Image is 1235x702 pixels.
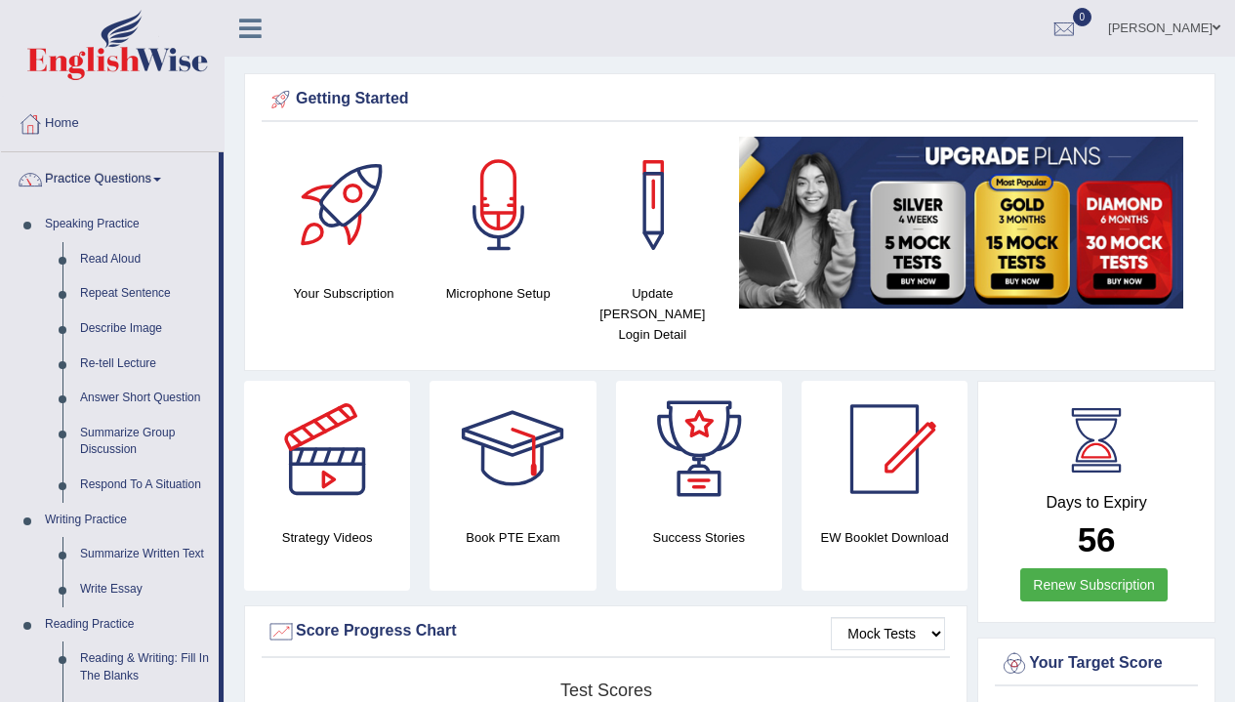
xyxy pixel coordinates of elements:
[267,85,1193,114] div: Getting Started
[71,381,219,416] a: Answer Short Question
[71,468,219,503] a: Respond To A Situation
[1073,8,1092,26] span: 0
[431,283,565,304] h4: Microphone Setup
[1000,649,1193,679] div: Your Target Score
[71,242,219,277] a: Read Aloud
[739,137,1183,309] img: small5.jpg
[1020,568,1168,601] a: Renew Subscription
[560,681,652,700] tspan: Test scores
[71,416,219,468] a: Summarize Group Discussion
[71,347,219,382] a: Re-tell Lecture
[430,527,596,548] h4: Book PTE Exam
[36,207,219,242] a: Speaking Practice
[71,311,219,347] a: Describe Image
[36,607,219,642] a: Reading Practice
[36,503,219,538] a: Writing Practice
[244,527,410,548] h4: Strategy Videos
[71,537,219,572] a: Summarize Written Text
[71,572,219,607] a: Write Essay
[802,527,967,548] h4: EW Booklet Download
[71,641,219,693] a: Reading & Writing: Fill In The Blanks
[267,617,945,646] div: Score Progress Chart
[585,283,720,345] h4: Update [PERSON_NAME] Login Detail
[1000,494,1193,512] h4: Days to Expiry
[616,527,782,548] h4: Success Stories
[1,152,219,201] a: Practice Questions
[1,97,224,145] a: Home
[276,283,411,304] h4: Your Subscription
[71,276,219,311] a: Repeat Sentence
[1078,520,1116,558] b: 56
